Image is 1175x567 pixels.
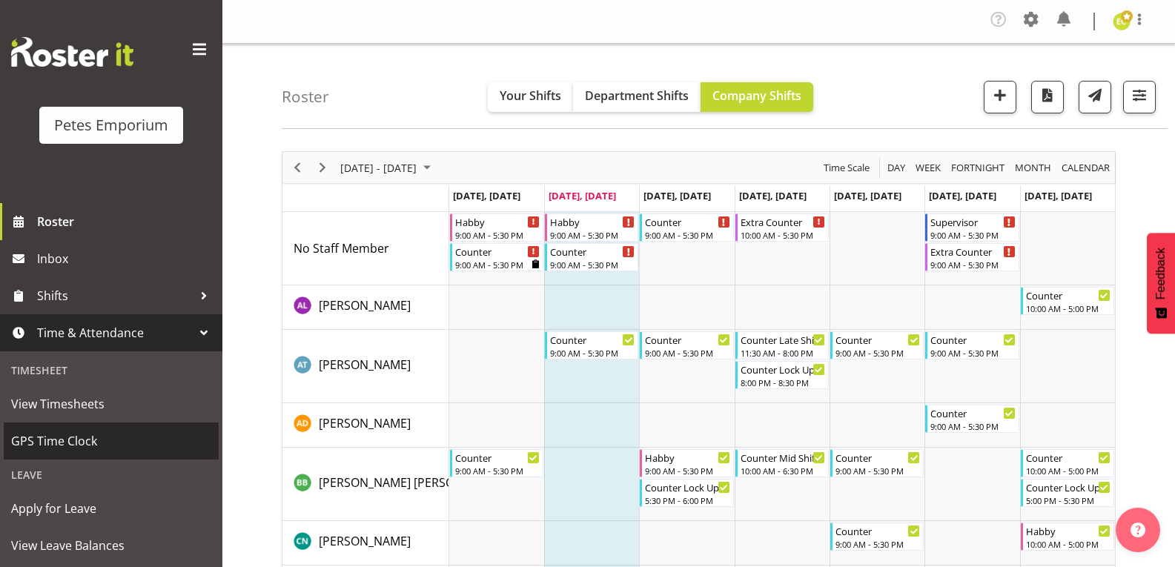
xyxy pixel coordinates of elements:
div: Leave [4,460,219,490]
span: Feedback [1154,248,1168,299]
span: Inbox [37,248,215,270]
span: Roster [37,210,215,233]
span: View Leave Balances [11,534,211,557]
button: Your Shifts [488,82,573,112]
button: Filter Shifts [1123,81,1156,113]
img: Rosterit website logo [11,37,133,67]
h4: Roster [282,88,329,105]
div: Timesheet [4,355,219,385]
button: Feedback - Show survey [1147,233,1175,334]
a: Apply for Leave [4,490,219,527]
span: GPS Time Clock [11,430,211,452]
span: Apply for Leave [11,497,211,520]
button: Send a list of all shifts for the selected filtered period to all rostered employees. [1079,81,1111,113]
img: help-xxl-2.png [1131,523,1145,537]
a: GPS Time Clock [4,422,219,460]
button: Download a PDF of the roster according to the set date range. [1031,81,1064,113]
span: Department Shifts [585,87,689,104]
span: Company Shifts [712,87,801,104]
span: View Timesheets [11,393,211,415]
span: Your Shifts [500,87,561,104]
button: Add a new shift [984,81,1016,113]
span: Time & Attendance [37,322,193,344]
a: View Leave Balances [4,527,219,564]
button: Department Shifts [573,82,701,112]
span: Shifts [37,285,193,307]
button: Company Shifts [701,82,813,112]
div: Petes Emporium [54,114,168,136]
a: View Timesheets [4,385,219,422]
img: emma-croft7499.jpg [1113,13,1131,30]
